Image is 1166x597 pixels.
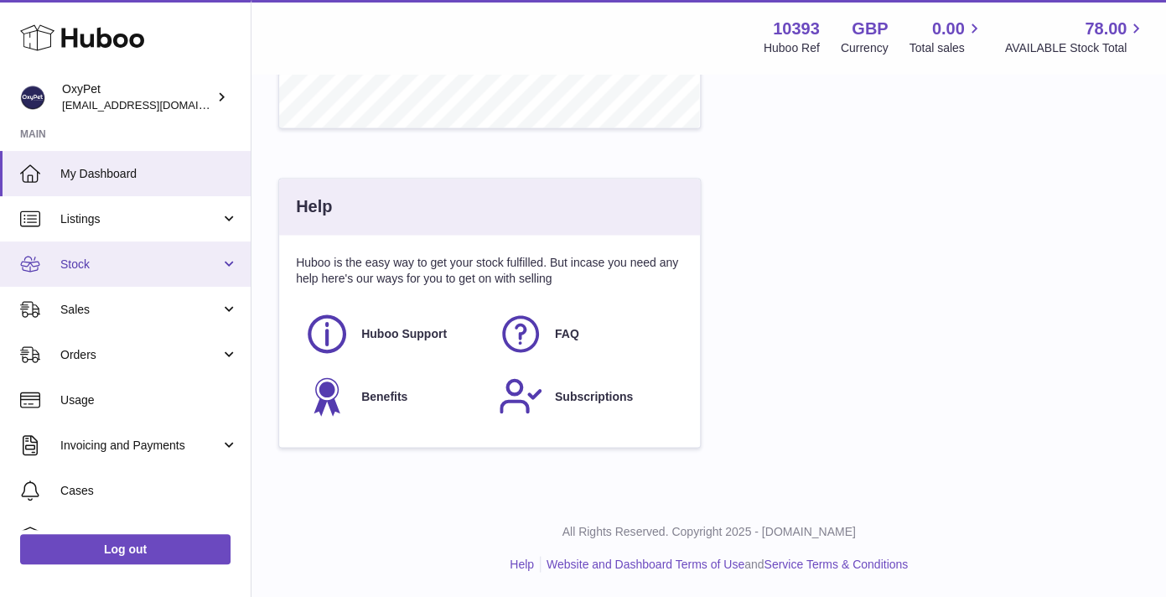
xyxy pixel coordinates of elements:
[265,523,1153,539] p: All Rights Reserved. Copyright 2025 - [DOMAIN_NAME]
[1004,18,1146,56] a: 78.00 AVAILABLE Stock Total
[932,18,965,40] span: 0.00
[498,311,675,356] a: FAQ
[909,40,983,56] span: Total sales
[62,98,246,112] span: [EMAIL_ADDRESS][DOMAIN_NAME]
[841,40,889,56] div: Currency
[60,528,238,544] span: Channels
[304,311,481,356] a: Huboo Support
[361,388,407,404] span: Benefits
[541,556,908,572] li: and
[20,85,45,110] img: info@oxypet.co.uk
[909,18,983,56] a: 0.00 Total sales
[60,257,220,273] span: Stock
[20,534,231,564] a: Log out
[764,557,908,570] a: Service Terms & Conditions
[62,81,213,113] div: OxyPet
[510,557,534,570] a: Help
[498,373,675,418] a: Subscriptions
[60,392,238,408] span: Usage
[60,211,220,227] span: Listings
[60,483,238,499] span: Cases
[555,388,633,404] span: Subscriptions
[60,438,220,454] span: Invoicing and Payments
[296,255,683,287] p: Huboo is the easy way to get your stock fulfilled. But incase you need any help here's our ways f...
[296,195,332,218] h3: Help
[555,326,579,342] span: FAQ
[1085,18,1127,40] span: 78.00
[764,40,820,56] div: Huboo Ref
[1004,40,1146,56] span: AVAILABLE Stock Total
[304,373,481,418] a: Benefits
[773,18,820,40] strong: 10393
[547,557,744,570] a: Website and Dashboard Terms of Use
[852,18,888,40] strong: GBP
[361,326,447,342] span: Huboo Support
[60,302,220,318] span: Sales
[60,347,220,363] span: Orders
[60,166,238,182] span: My Dashboard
